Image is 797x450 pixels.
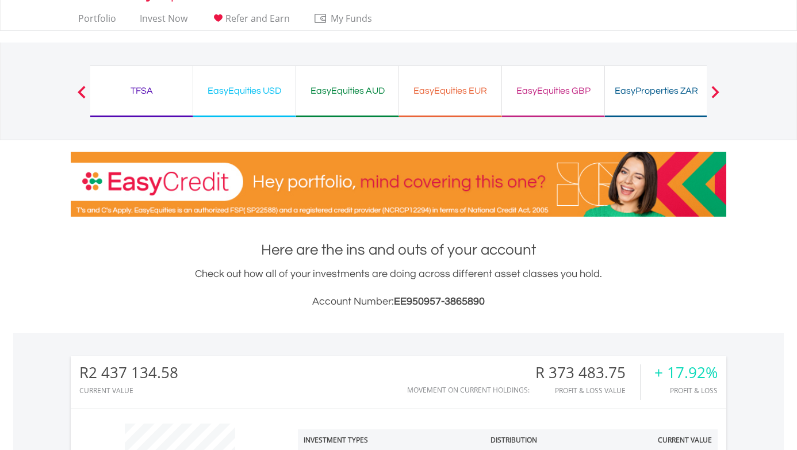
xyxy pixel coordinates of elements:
[71,266,726,310] div: Check out how all of your investments are doing across different asset classes you hold.
[71,240,726,260] h1: Here are the ins and outs of your account
[225,12,290,25] span: Refer and Earn
[612,83,700,99] div: EasyProperties ZAR
[407,386,530,394] div: Movement on Current Holdings:
[509,83,597,99] div: EasyEquities GBP
[97,83,186,99] div: TFSA
[135,13,192,30] a: Invest Now
[491,435,537,445] div: Distribution
[79,364,178,381] div: R2 437 134.58
[704,91,727,103] button: Next
[70,91,93,103] button: Previous
[654,387,718,394] div: Profit & Loss
[303,83,392,99] div: EasyEquities AUD
[200,83,289,99] div: EasyEquities USD
[71,294,726,310] h3: Account Number:
[394,296,485,307] span: EE950957-3865890
[654,364,718,381] div: + 17.92%
[74,13,121,30] a: Portfolio
[206,13,294,30] a: Refer and Earn
[313,11,389,26] span: My Funds
[535,364,640,381] div: R 373 483.75
[71,152,726,217] img: EasyCredit Promotion Banner
[406,83,495,99] div: EasyEquities EUR
[79,387,178,394] div: CURRENT VALUE
[535,387,640,394] div: Profit & Loss Value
